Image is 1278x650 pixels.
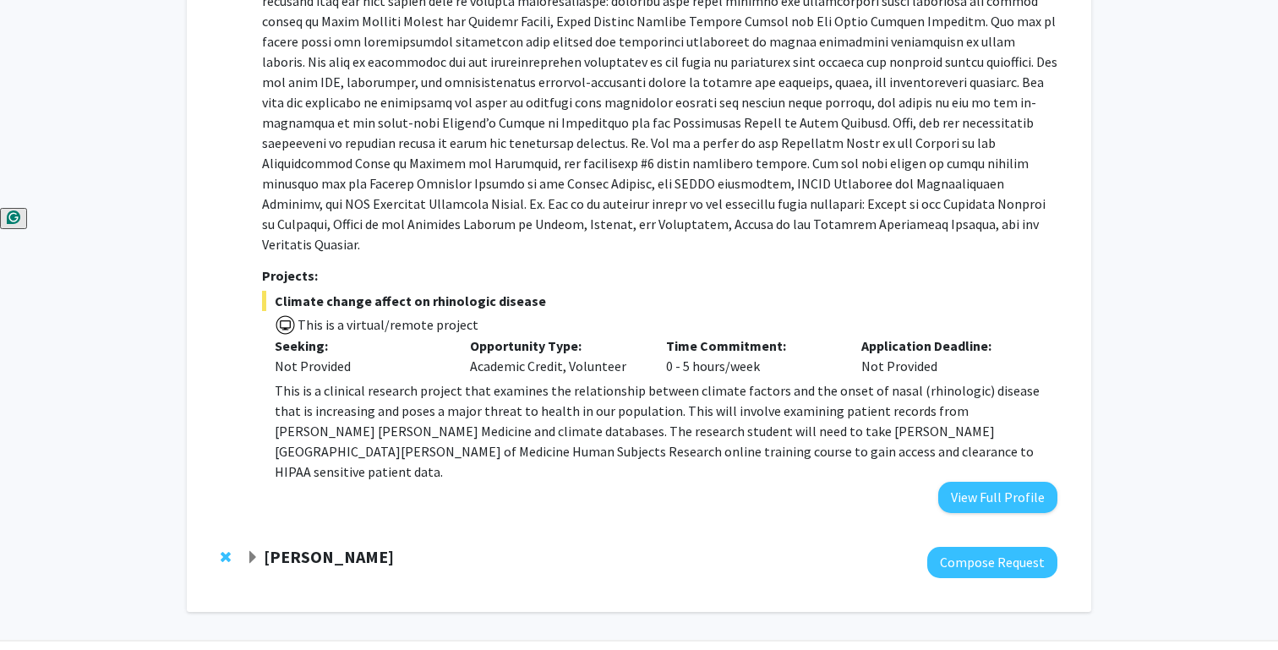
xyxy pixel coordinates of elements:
p: Application Deadline: [861,336,1032,356]
p: Opportunity Type: [470,336,641,356]
iframe: Chat [13,574,72,637]
strong: [PERSON_NAME] [264,546,394,567]
div: Academic Credit, Volunteer [457,336,653,376]
button: Compose Request to Utthara Nayar [927,547,1057,578]
span: Remove Utthara Nayar from bookmarks [221,550,231,564]
p: This is a clinical research project that examines the relationship between climate factors and th... [275,380,1057,482]
span: Climate change affect on rhinologic disease [262,291,1057,311]
div: Not Provided [849,336,1045,376]
div: 0 - 5 hours/week [653,336,849,376]
p: Seeking: [275,336,445,356]
strong: Projects: [262,267,318,284]
p: Time Commitment: [666,336,837,356]
span: This is a virtual/remote project [296,316,478,333]
span: Expand Utthara Nayar Bookmark [246,551,259,565]
button: View Full Profile [938,482,1057,513]
div: Not Provided [275,356,445,376]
